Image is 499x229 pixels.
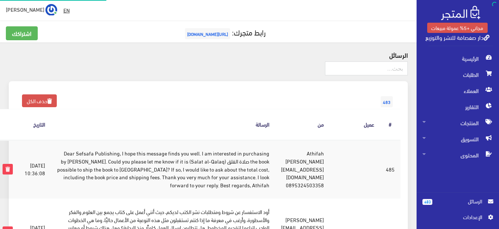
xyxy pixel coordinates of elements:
[380,140,400,198] td: 485
[417,67,499,83] a: الطلبات
[422,147,493,163] span: المحتوى
[438,197,482,205] span: الرسائل
[422,197,493,213] a: 483 الرسائل
[425,32,489,42] a: دار صفصافة للنشر والتوزيع
[422,50,493,67] span: الرئيسية
[275,140,330,198] td: Athifah [PERSON_NAME] [EMAIL_ADDRESS][DOMAIN_NAME] 0895324503358
[417,99,499,115] a: التقارير
[330,109,380,140] th: عميل
[19,140,51,198] td: [DATE] 10:36:08
[422,115,493,131] span: المنتجات
[417,50,499,67] a: الرئيسية
[22,94,57,107] a: حذف الكل
[381,96,393,107] span: 483
[422,99,493,115] span: التقارير
[51,140,275,198] td: Dear Sefsafa Publishing, I hope this message finds you well. I am interested in purchasing the bo...
[275,109,330,140] th: من
[422,83,493,99] span: العملاء
[19,109,51,140] th: التاريخ
[380,109,400,140] th: #
[422,199,432,205] span: 483
[422,131,493,147] span: التسويق
[185,28,230,39] span: [URL][DOMAIN_NAME]
[428,213,482,221] span: اﻹعدادات
[427,23,488,33] a: مجاني +5% عمولة مبيعات
[6,26,38,40] a: اشتراكك
[51,109,275,140] th: الرسالة
[183,25,266,39] a: رابط متجرك:[URL][DOMAIN_NAME]
[63,5,70,15] u: EN
[6,5,44,14] span: [PERSON_NAME]
[9,51,408,59] h4: الرسائل
[325,61,408,75] input: بحث...
[45,4,57,16] img: ...
[417,147,499,163] a: المحتوى
[417,115,499,131] a: المنتجات
[422,67,493,83] span: الطلبات
[6,4,57,15] a: ... [PERSON_NAME]
[441,6,480,20] img: .
[422,213,493,225] a: اﻹعدادات
[60,4,73,17] a: EN
[417,83,499,99] a: العملاء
